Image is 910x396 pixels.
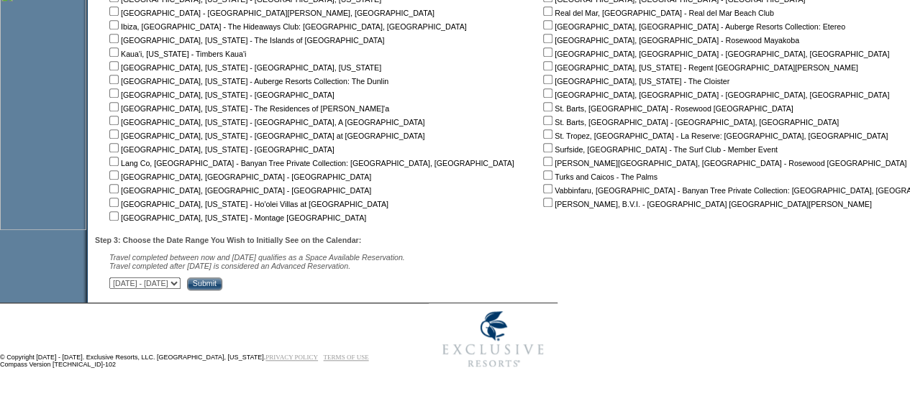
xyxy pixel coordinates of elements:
nobr: [GEOGRAPHIC_DATA], [US_STATE] - [GEOGRAPHIC_DATA] [106,145,335,154]
nobr: Turks and Caicos - The Palms [540,172,658,181]
nobr: [GEOGRAPHIC_DATA], [US_STATE] - The Cloister [540,77,729,86]
nobr: [GEOGRAPHIC_DATA], [US_STATE] - Regent [GEOGRAPHIC_DATA][PERSON_NAME] [540,63,858,72]
nobr: [GEOGRAPHIC_DATA] - [GEOGRAPHIC_DATA][PERSON_NAME], [GEOGRAPHIC_DATA] [106,9,434,17]
nobr: [GEOGRAPHIC_DATA], [US_STATE] - [GEOGRAPHIC_DATA] at [GEOGRAPHIC_DATA] [106,132,424,140]
nobr: Surfside, [GEOGRAPHIC_DATA] - The Surf Club - Member Event [540,145,778,154]
nobr: [GEOGRAPHIC_DATA], [GEOGRAPHIC_DATA] - Auberge Resorts Collection: Etereo [540,22,845,31]
a: PRIVACY POLICY [265,354,318,361]
span: Travel completed between now and [DATE] qualifies as a Space Available Reservation. [109,253,405,262]
input: Submit [187,277,222,290]
nobr: St. Barts, [GEOGRAPHIC_DATA] - [GEOGRAPHIC_DATA], [GEOGRAPHIC_DATA] [540,118,839,126]
nobr: St. Barts, [GEOGRAPHIC_DATA] - Rosewood [GEOGRAPHIC_DATA] [540,104,793,113]
nobr: Travel completed after [DATE] is considered an Advanced Reservation. [109,262,350,270]
nobr: [GEOGRAPHIC_DATA], [US_STATE] - [GEOGRAPHIC_DATA], A [GEOGRAPHIC_DATA] [106,118,424,126]
a: TERMS OF USE [324,354,369,361]
nobr: Kaua'i, [US_STATE] - Timbers Kaua'i [106,50,246,58]
nobr: [GEOGRAPHIC_DATA], [GEOGRAPHIC_DATA] - [GEOGRAPHIC_DATA], [GEOGRAPHIC_DATA] [540,91,889,99]
nobr: [GEOGRAPHIC_DATA], [US_STATE] - Auberge Resorts Collection: The Dunlin [106,77,388,86]
nobr: [GEOGRAPHIC_DATA], [US_STATE] - [GEOGRAPHIC_DATA] [106,91,335,99]
nobr: [GEOGRAPHIC_DATA], [US_STATE] - [GEOGRAPHIC_DATA], [US_STATE] [106,63,381,72]
nobr: [PERSON_NAME], B.V.I. - [GEOGRAPHIC_DATA] [GEOGRAPHIC_DATA][PERSON_NAME] [540,200,872,208]
nobr: [GEOGRAPHIC_DATA], [US_STATE] - The Residences of [PERSON_NAME]'a [106,104,389,113]
nobr: [GEOGRAPHIC_DATA], [US_STATE] - The Islands of [GEOGRAPHIC_DATA] [106,36,384,45]
nobr: [PERSON_NAME][GEOGRAPHIC_DATA], [GEOGRAPHIC_DATA] - Rosewood [GEOGRAPHIC_DATA] [540,159,906,167]
nobr: Real del Mar, [GEOGRAPHIC_DATA] - Real del Mar Beach Club [540,9,774,17]
nobr: [GEOGRAPHIC_DATA], [GEOGRAPHIC_DATA] - Rosewood Mayakoba [540,36,799,45]
nobr: [GEOGRAPHIC_DATA], [GEOGRAPHIC_DATA] - [GEOGRAPHIC_DATA] [106,172,371,181]
b: Step 3: Choose the Date Range You Wish to Initially See on the Calendar: [95,236,361,244]
nobr: [GEOGRAPHIC_DATA], [US_STATE] - Ho'olei Villas at [GEOGRAPHIC_DATA] [106,200,388,208]
nobr: [GEOGRAPHIC_DATA], [GEOGRAPHIC_DATA] - [GEOGRAPHIC_DATA] [106,186,371,195]
nobr: [GEOGRAPHIC_DATA], [US_STATE] - Montage [GEOGRAPHIC_DATA] [106,213,366,222]
nobr: Lang Co, [GEOGRAPHIC_DATA] - Banyan Tree Private Collection: [GEOGRAPHIC_DATA], [GEOGRAPHIC_DATA] [106,159,514,167]
nobr: [GEOGRAPHIC_DATA], [GEOGRAPHIC_DATA] - [GEOGRAPHIC_DATA], [GEOGRAPHIC_DATA] [540,50,889,58]
img: Exclusive Resorts [429,303,558,375]
nobr: Ibiza, [GEOGRAPHIC_DATA] - The Hideaways Club: [GEOGRAPHIC_DATA], [GEOGRAPHIC_DATA] [106,22,467,31]
nobr: St. Tropez, [GEOGRAPHIC_DATA] - La Reserve: [GEOGRAPHIC_DATA], [GEOGRAPHIC_DATA] [540,132,888,140]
